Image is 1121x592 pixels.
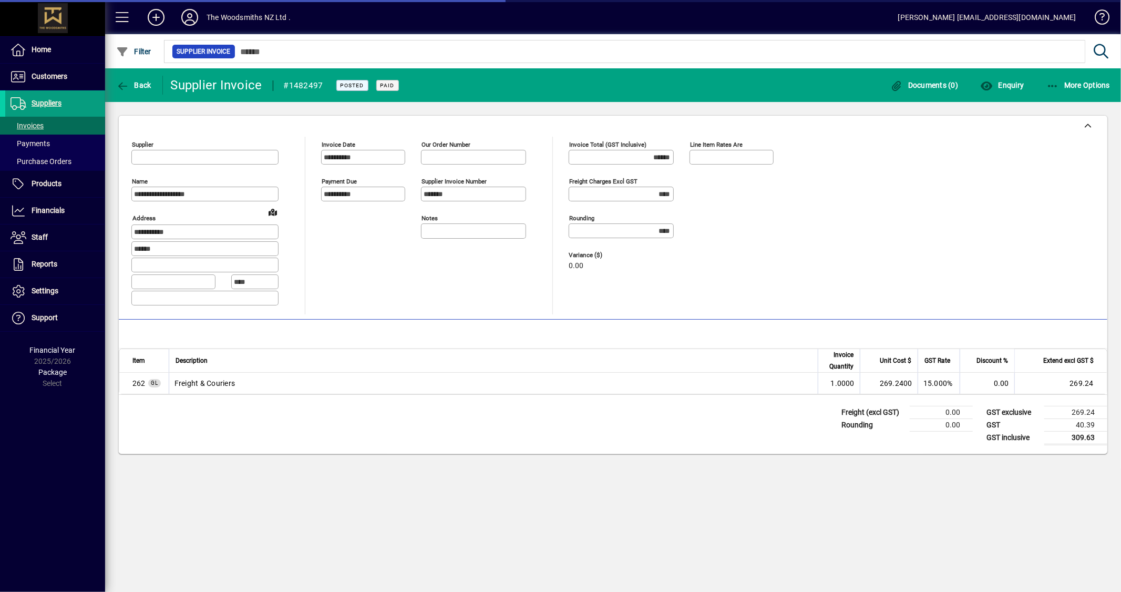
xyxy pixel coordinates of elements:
[32,45,51,54] span: Home
[836,419,910,431] td: Rounding
[690,141,743,148] mat-label: Line item rates are
[569,141,646,148] mat-label: Invoice Total (GST inclusive)
[139,8,173,27] button: Add
[380,82,395,89] span: Paid
[207,9,291,26] div: The Woodsmiths NZ Ltd .
[32,99,61,107] span: Suppliers
[898,9,1076,26] div: [PERSON_NAME] [EMAIL_ADDRESS][DOMAIN_NAME]
[890,81,959,89] span: Documents (0)
[116,81,151,89] span: Back
[1043,355,1094,366] span: Extend excl GST $
[38,368,67,376] span: Package
[910,406,973,419] td: 0.00
[32,72,67,80] span: Customers
[11,121,44,130] span: Invoices
[132,355,145,366] span: Item
[860,373,918,394] td: 269.2400
[5,117,105,135] a: Invoices
[5,135,105,152] a: Payments
[980,81,1024,89] span: Enquiry
[421,141,470,148] mat-label: Our order number
[818,373,860,394] td: 1.0000
[322,141,355,148] mat-label: Invoice date
[171,77,262,94] div: Supplier Invoice
[924,355,950,366] span: GST Rate
[5,171,105,197] a: Products
[421,215,438,222] mat-label: Notes
[1014,373,1107,394] td: 269.24
[960,373,1014,394] td: 0.00
[5,278,105,304] a: Settings
[132,178,148,185] mat-label: Name
[114,76,154,95] button: Back
[981,431,1044,444] td: GST inclusive
[421,178,487,185] mat-label: Supplier invoice number
[976,355,1008,366] span: Discount %
[1046,81,1110,89] span: More Options
[1044,431,1107,444] td: 309.63
[978,76,1026,95] button: Enquiry
[5,152,105,170] a: Purchase Orders
[1044,406,1107,419] td: 269.24
[32,206,65,215] span: Financials
[176,355,208,366] span: Description
[825,349,853,372] span: Invoice Quantity
[341,82,364,89] span: Posted
[569,215,594,222] mat-label: Rounding
[880,355,911,366] span: Unit Cost $
[30,346,76,354] span: Financial Year
[5,251,105,278] a: Reports
[5,64,105,90] a: Customers
[264,203,281,220] a: View on map
[116,47,151,56] span: Filter
[1044,419,1107,431] td: 40.39
[132,141,153,148] mat-label: Supplier
[284,77,323,94] div: #1482497
[5,305,105,331] a: Support
[32,260,57,268] span: Reports
[322,178,357,185] mat-label: Payment due
[981,419,1044,431] td: GST
[105,76,163,95] app-page-header-button: Back
[132,378,146,389] span: Freight & Couriers
[32,313,58,322] span: Support
[1044,76,1113,95] button: More Options
[151,380,158,386] span: GL
[11,157,71,166] span: Purchase Orders
[177,46,231,57] span: Supplier Invoice
[5,224,105,251] a: Staff
[5,37,105,63] a: Home
[32,287,58,295] span: Settings
[173,8,207,27] button: Profile
[32,179,61,188] span: Products
[11,139,50,148] span: Payments
[918,373,960,394] td: 15.000%
[569,252,632,259] span: Variance ($)
[836,406,910,419] td: Freight (excl GST)
[169,373,818,394] td: Freight & Couriers
[569,262,583,270] span: 0.00
[5,198,105,224] a: Financials
[114,42,154,61] button: Filter
[910,419,973,431] td: 0.00
[888,76,961,95] button: Documents (0)
[981,406,1044,419] td: GST exclusive
[32,233,48,241] span: Staff
[569,178,637,185] mat-label: Freight charges excl GST
[1087,2,1108,36] a: Knowledge Base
